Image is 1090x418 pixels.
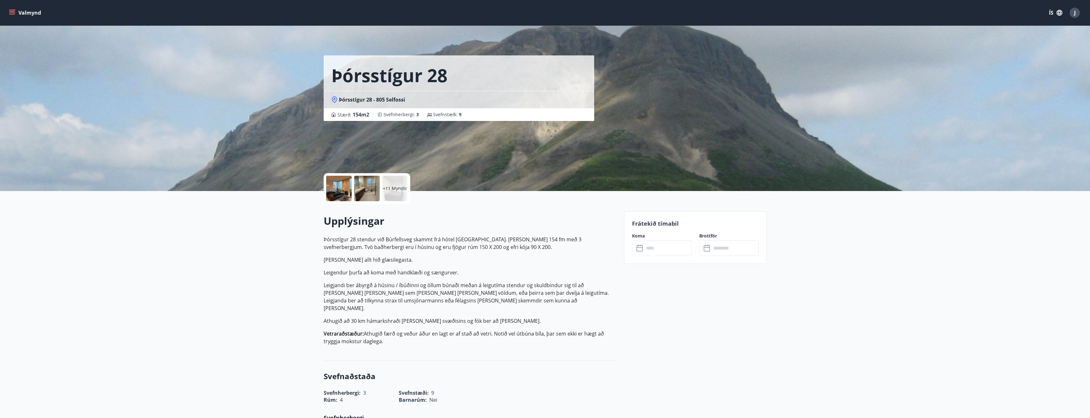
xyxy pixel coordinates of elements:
p: Þórsstígur 28 stendur við Búrfellsveg skammt frá hótel [GEOGRAPHIC_DATA]. [PERSON_NAME] 154 fm me... [324,236,616,251]
span: 9 [459,111,461,117]
span: 3 [416,111,419,117]
span: Barnarúm : [399,396,427,403]
span: J [1074,9,1076,16]
span: Nei [429,396,437,403]
button: ÍS [1045,7,1066,18]
p: +11 Myndir [383,185,407,192]
h2: Upplýsingar [324,214,616,228]
p: Leigendur þurfa að koma með handklæði og sængurver. [324,269,616,276]
p: [PERSON_NAME] allt hið glæsilegasta. [324,256,616,264]
h3: Svefnaðstaða [324,371,616,382]
span: 4 [340,396,343,403]
p: Frátekið tímabil [632,219,759,228]
span: Svefnherbergi : [383,111,419,118]
p: Athugið að 30 km hámarkshraði [PERSON_NAME] svæðisins og fók ber að [PERSON_NAME]. [324,317,616,325]
span: Rúm : [324,396,337,403]
h1: Þórsstígur 28 [331,63,447,87]
span: Stærð : [338,111,369,118]
span: 154 m2 [353,111,369,118]
span: Svefnstæði : [433,111,461,118]
button: J [1067,5,1082,20]
label: Koma [632,233,692,239]
button: menu [8,7,44,18]
p: Leigjandi ber ábyrgð á húsinu / íbúðinni og öllum búnaði meðan á leigutíma stendur og skuldbindur... [324,281,616,312]
strong: Vetraraðstæður: [324,330,364,337]
label: Brottför [699,233,759,239]
span: Þórsstígur 28 - 805 Selfossi [339,96,405,103]
p: Athugið færð og veður áður en lagt er af stað að vetri. Notið vel útbúna bíla, þar sem ekki er hæ... [324,330,616,345]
